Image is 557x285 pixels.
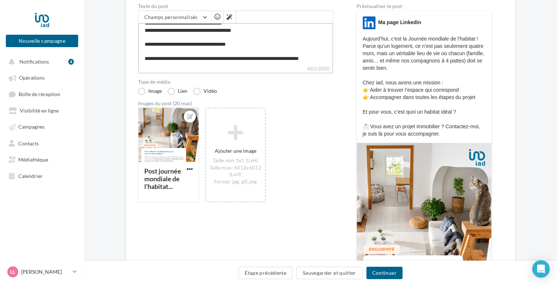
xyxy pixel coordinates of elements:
[366,267,403,279] button: Continuer
[68,59,74,65] div: 4
[4,169,80,182] a: Calendrier
[20,107,59,114] span: Visibilité en ligne
[4,120,80,133] a: Campagnes
[356,4,492,9] div: Prévisualiser le post
[138,88,162,95] label: Image
[10,268,15,275] span: LL
[18,156,48,163] span: Médiathèque
[239,267,293,279] button: Étape précédente
[4,104,80,117] a: Visibilité en ligne
[18,172,43,179] span: Calendrier
[378,19,421,26] div: Ma page Linkedin
[297,267,362,279] button: Sauvegarder et quitter
[6,35,78,47] button: Nouvelle campagne
[19,91,60,97] span: Boîte de réception
[144,14,198,20] span: Champs personnalisés
[193,88,217,95] label: Vidéo
[363,35,485,137] p: Aujourd’hui, c’est la Journée mondiale de l’habitat ! Parce qu’un logement, ce n’est pas seulemen...
[532,260,550,278] div: Open Intercom Messenger
[6,265,78,279] a: LL [PERSON_NAME]
[4,152,80,166] a: Médiathèque
[18,124,45,130] span: Campagnes
[4,136,80,149] a: Contacts
[138,11,211,23] button: Champs personnalisés
[4,55,77,68] button: Notifications 4
[138,79,333,84] label: Type de média
[144,167,181,190] div: Post journée mondiale de l'habitat...
[19,58,49,65] span: Notifications
[138,65,333,73] label: 483/3000
[4,87,80,101] a: Boîte de réception
[19,75,45,81] span: Opérations
[4,71,80,84] a: Opérations
[21,268,70,275] p: [PERSON_NAME]
[138,101,333,106] div: Images du post (20 max)
[138,4,333,9] label: Texte du post
[18,140,39,146] span: Contacts
[168,88,187,95] label: Lien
